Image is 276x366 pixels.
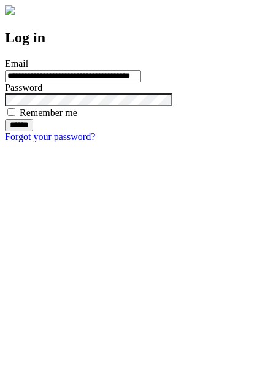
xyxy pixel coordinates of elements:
a: Forgot your password? [5,131,95,142]
img: logo-4e3dc11c47720685a147b03b5a06dd966a58ff35d612b21f08c02c0306f2b779.png [5,5,15,15]
label: Email [5,58,28,69]
label: Remember me [20,107,77,118]
h2: Log in [5,29,271,46]
label: Password [5,82,42,93]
